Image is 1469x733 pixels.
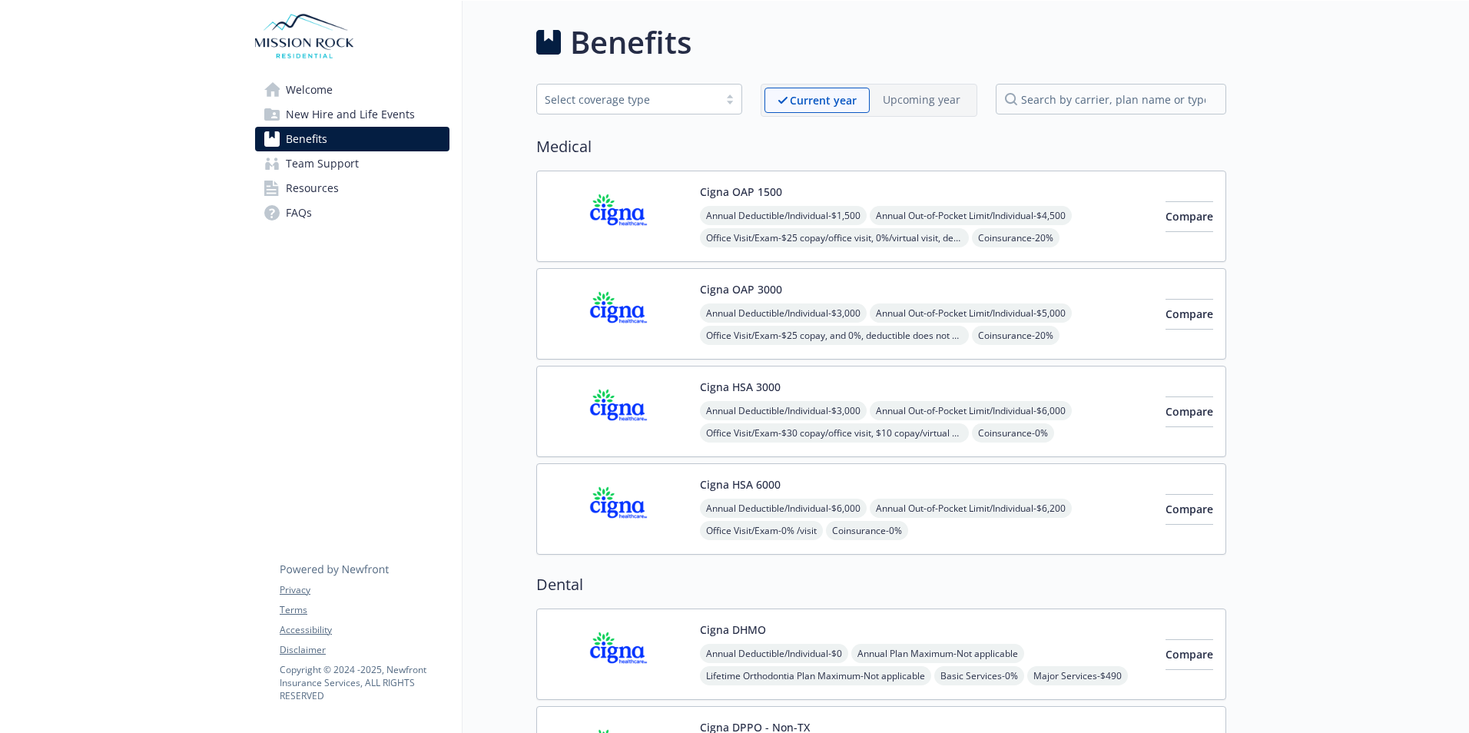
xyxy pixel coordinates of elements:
img: CIGNA carrier logo [549,476,688,542]
span: Annual Deductible/Individual - $6,000 [700,499,867,518]
input: search by carrier, plan name or type [996,84,1226,114]
span: Coinsurance - 20% [972,326,1059,345]
span: Annual Out-of-Pocket Limit/Individual - $5,000 [870,303,1072,323]
a: Welcome [255,78,449,102]
span: Annual Out-of-Pocket Limit/Individual - $4,500 [870,206,1072,225]
a: New Hire and Life Events [255,102,449,127]
a: Resources [255,176,449,201]
button: Cigna HSA 3000 [700,379,781,395]
span: Office Visit/Exam - $25 copay, and 0%, deductible does not apply [700,326,969,345]
span: Major Services - $490 [1027,666,1128,685]
span: New Hire and Life Events [286,102,415,127]
h1: Benefits [570,19,691,65]
span: Annual Deductible/Individual - $3,000 [700,303,867,323]
span: Resources [286,176,339,201]
span: Welcome [286,78,333,102]
span: Coinsurance - 20% [972,228,1059,247]
span: Office Visit/Exam - $25 copay/office visit, 0%/virtual visit, deductible does not apply [700,228,969,247]
button: Cigna OAP 1500 [700,184,782,200]
span: Compare [1166,502,1213,516]
span: Coinsurance - 0% [826,521,908,540]
button: Cigna DHMO [700,622,766,638]
a: Privacy [280,583,449,597]
p: Copyright © 2024 - 2025 , Newfront Insurance Services, ALL RIGHTS RESERVED [280,663,449,702]
button: Compare [1166,299,1213,330]
p: Upcoming year [883,91,960,108]
span: Office Visit/Exam - $30 copay/office visit, $10 copay/virtual visit [700,423,969,443]
span: Compare [1166,209,1213,224]
span: Annual Deductible/Individual - $3,000 [700,401,867,420]
button: Compare [1166,201,1213,232]
span: Team Support [286,151,359,176]
a: Disclaimer [280,643,449,657]
span: Office Visit/Exam - 0% /visit [700,521,823,540]
span: FAQs [286,201,312,225]
a: Terms [280,603,449,617]
span: Lifetime Orthodontia Plan Maximum - Not applicable [700,666,931,685]
span: Compare [1166,647,1213,662]
a: Benefits [255,127,449,151]
img: CIGNA carrier logo [549,622,688,687]
button: Compare [1166,396,1213,427]
a: Accessibility [280,623,449,637]
span: Upcoming year [870,88,973,113]
img: CIGNA carrier logo [549,184,688,249]
h2: Dental [536,573,1226,596]
span: Annual Plan Maximum - Not applicable [851,644,1024,663]
span: Benefits [286,127,327,151]
span: Annual Out-of-Pocket Limit/Individual - $6,200 [870,499,1072,518]
p: Current year [790,92,857,108]
img: CIGNA carrier logo [549,281,688,347]
button: Cigna OAP 3000 [700,281,782,297]
a: Team Support [255,151,449,176]
span: Compare [1166,404,1213,419]
span: Annual Deductible/Individual - $1,500 [700,206,867,225]
span: Compare [1166,307,1213,321]
a: FAQs [255,201,449,225]
span: Coinsurance - 0% [972,423,1054,443]
button: Cigna HSA 6000 [700,476,781,493]
div: Select coverage type [545,91,711,108]
img: CIGNA carrier logo [549,379,688,444]
span: Basic Services - 0% [934,666,1024,685]
span: Annual Out-of-Pocket Limit/Individual - $6,000 [870,401,1072,420]
h2: Medical [536,135,1226,158]
button: Compare [1166,494,1213,525]
button: Compare [1166,639,1213,670]
span: Annual Deductible/Individual - $0 [700,644,848,663]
